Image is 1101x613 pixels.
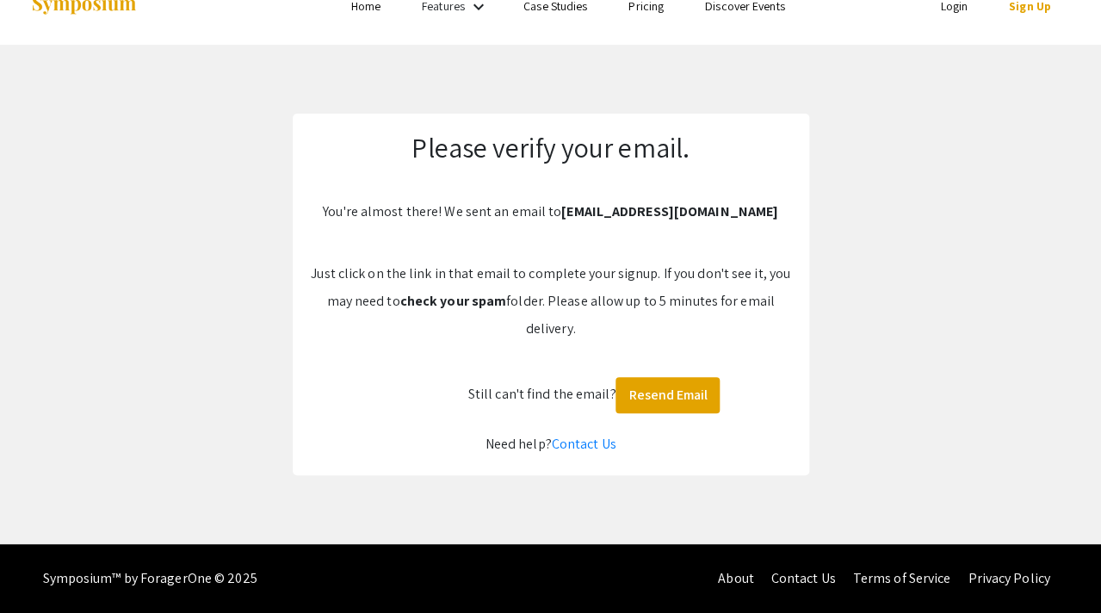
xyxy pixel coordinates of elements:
[310,430,792,458] div: Need help?
[293,114,809,475] div: You're almost there! We sent an email to Still can't find the email?
[552,435,616,453] a: Contact Us
[852,569,950,587] a: Terms of Service
[310,260,792,343] p: Just click on the link in that email to complete your signup. If you don't see it, you may need t...
[718,569,754,587] a: About
[43,544,257,613] div: Symposium™ by ForagerOne © 2025
[770,569,835,587] a: Contact Us
[400,292,507,310] b: check your spam
[310,131,792,164] h2: Please verify your email.
[13,536,73,600] iframe: Chat
[615,377,720,413] button: Resend Email
[968,569,1049,587] a: Privacy Policy
[561,202,778,220] b: [EMAIL_ADDRESS][DOMAIN_NAME]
